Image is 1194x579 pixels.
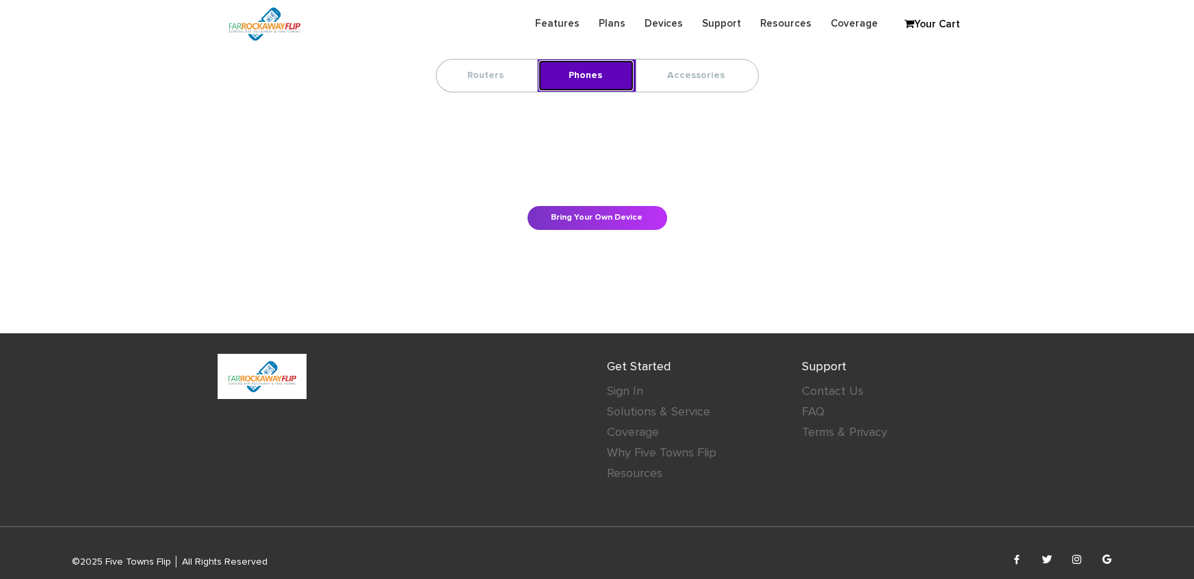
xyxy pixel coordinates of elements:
[437,60,536,92] a: Routers
[1004,548,1029,572] a: Follow us on Facebook
[803,361,977,374] h4: Support
[608,447,717,459] a: Why Five Towns Flip
[526,10,590,37] a: Features
[898,14,967,35] a: Your Cart
[218,354,307,399] img: FiveTownsFlip
[803,426,888,439] a: Terms & Privacy
[636,60,757,92] a: Accessories
[590,10,636,37] a: Plans
[538,60,634,92] a: Phones
[608,385,644,398] a: Sign In
[803,385,864,398] a: Contact Us
[608,426,660,439] a: Coverage
[527,205,668,231] a: Bring Your Own Device
[1065,548,1089,572] a: Follow us on Instagram
[1095,548,1119,572] a: Find us on Google Maps
[608,361,782,374] h4: Get Started
[693,10,751,37] a: Support
[751,10,822,37] a: Resources
[72,555,268,569] div: ©2025 Five Towns Flip │ All Rights Reserved
[1035,548,1059,572] a: Follow us on Twitter
[822,10,888,37] a: Coverage
[608,406,711,418] a: Solutions & Service
[803,406,825,418] a: FAQ
[636,10,693,37] a: Devices
[608,467,663,480] a: Resources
